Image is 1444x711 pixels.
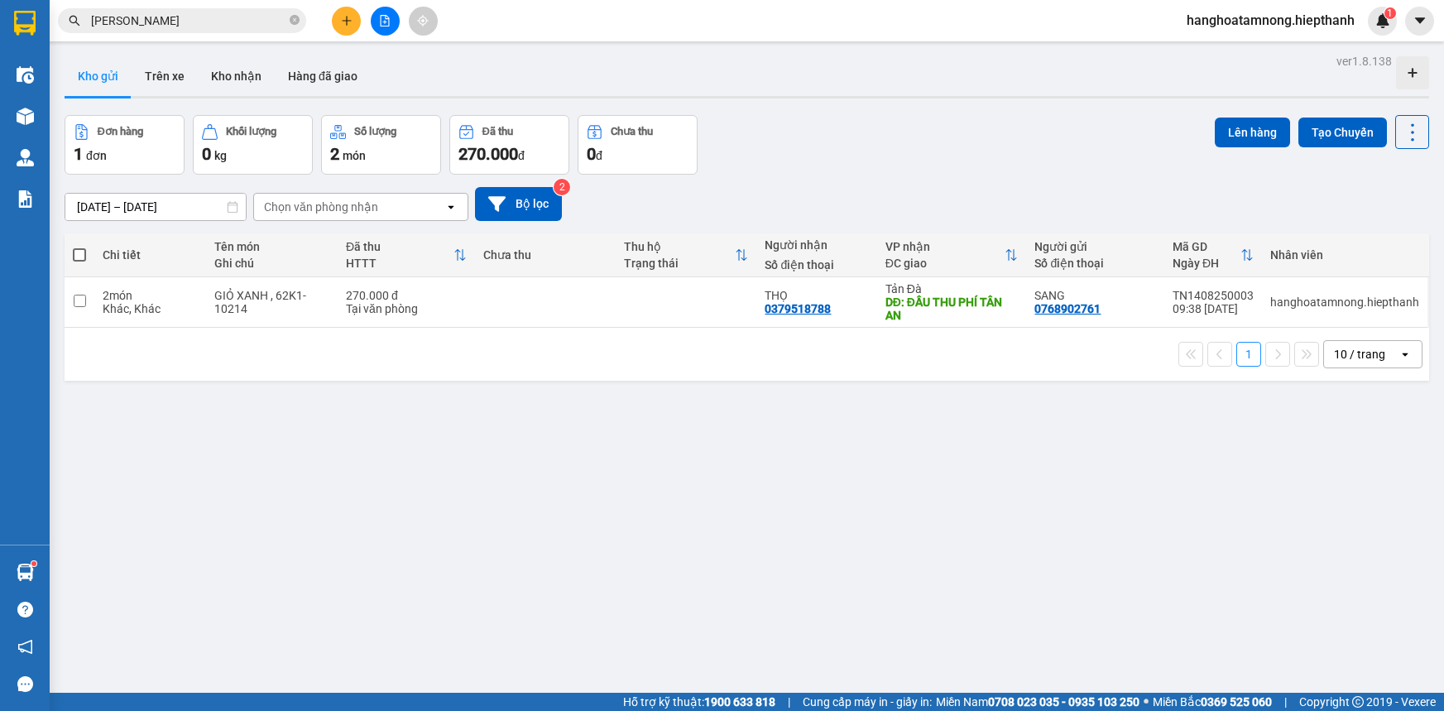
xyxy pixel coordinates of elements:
[1375,13,1390,28] img: icon-new-feature
[74,144,83,164] span: 1
[1164,233,1262,277] th: Toggle SortBy
[417,15,429,26] span: aim
[91,12,286,30] input: Tìm tên, số ĐT hoặc mã đơn
[354,126,396,137] div: Số lượng
[936,693,1139,711] span: Miền Nam
[483,248,607,262] div: Chưa thu
[226,126,276,137] div: Khối lượng
[330,144,339,164] span: 2
[346,302,467,315] div: Tại văn phòng
[31,561,36,566] sup: 1
[346,240,453,253] div: Đã thu
[518,149,525,162] span: đ
[214,149,227,162] span: kg
[1284,693,1287,711] span: |
[98,126,143,137] div: Đơn hàng
[803,693,932,711] span: Cung cấp máy in - giấy in:
[17,676,33,692] span: message
[623,693,775,711] span: Hỗ trợ kỹ thuật:
[885,257,1005,270] div: ĐC giao
[17,564,34,581] img: warehouse-icon
[449,115,569,175] button: Đã thu270.000đ
[275,56,371,96] button: Hàng đã giao
[65,56,132,96] button: Kho gửi
[1270,248,1419,262] div: Nhân viên
[1034,289,1155,302] div: SANG
[132,56,198,96] button: Trên xe
[193,115,313,175] button: Khối lượng0kg
[1153,693,1272,711] span: Miền Bắc
[624,240,735,253] div: Thu hộ
[103,302,198,315] div: Khác, Khác
[458,144,518,164] span: 270.000
[14,11,36,36] img: logo-vxr
[1352,696,1364,708] span: copyright
[1144,699,1149,705] span: ⚪️
[1336,52,1392,70] div: ver 1.8.138
[1413,13,1427,28] span: caret-down
[788,693,790,711] span: |
[198,56,275,96] button: Kho nhận
[103,289,198,302] div: 2 món
[86,149,107,162] span: đơn
[988,695,1139,709] strong: 0708 023 035 - 0935 103 250
[1405,7,1434,36] button: caret-down
[17,639,33,655] span: notification
[214,257,329,270] div: Ghi chú
[624,257,735,270] div: Trạng thái
[343,149,366,162] span: món
[214,289,329,315] div: GIỎ XANH , 62K1- 10214
[290,13,300,29] span: close-circle
[1173,302,1254,315] div: 09:38 [DATE]
[885,295,1019,322] div: DĐ: ĐẦU THU PHÍ TÂN AN
[409,7,438,36] button: aim
[1384,7,1396,19] sup: 1
[765,302,831,315] div: 0379518788
[765,258,868,271] div: Số điện thoại
[103,248,198,262] div: Chi tiết
[1298,118,1387,147] button: Tạo Chuyến
[214,240,329,253] div: Tên món
[1398,348,1412,361] svg: open
[616,233,756,277] th: Toggle SortBy
[338,233,475,277] th: Toggle SortBy
[1236,342,1261,367] button: 1
[1173,240,1240,253] div: Mã GD
[1173,257,1240,270] div: Ngày ĐH
[1034,240,1155,253] div: Người gửi
[371,7,400,36] button: file-add
[17,66,34,84] img: warehouse-icon
[885,282,1019,295] div: Tản Đà
[877,233,1027,277] th: Toggle SortBy
[17,602,33,617] span: question-circle
[554,179,570,195] sup: 2
[765,289,868,302] div: THỌ
[1173,289,1254,302] div: TN1408250003
[346,289,467,302] div: 270.000 đ
[1270,295,1419,309] div: hanghoatamnong.hiepthanh
[1201,695,1272,709] strong: 0369 525 060
[264,199,378,215] div: Chọn văn phòng nhận
[1387,7,1393,19] span: 1
[17,108,34,125] img: warehouse-icon
[17,190,34,208] img: solution-icon
[290,15,300,25] span: close-circle
[885,240,1005,253] div: VP nhận
[69,15,80,26] span: search
[596,149,602,162] span: đ
[1334,346,1385,363] div: 10 / trang
[475,187,562,221] button: Bộ lọc
[765,238,868,252] div: Người nhận
[332,7,361,36] button: plus
[341,15,353,26] span: plus
[321,115,441,175] button: Số lượng2món
[1215,118,1290,147] button: Lên hàng
[611,126,653,137] div: Chưa thu
[379,15,391,26] span: file-add
[346,257,453,270] div: HTTT
[65,115,185,175] button: Đơn hàng1đơn
[444,200,458,214] svg: open
[1034,302,1101,315] div: 0768902761
[587,144,596,164] span: 0
[704,695,775,709] strong: 1900 633 818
